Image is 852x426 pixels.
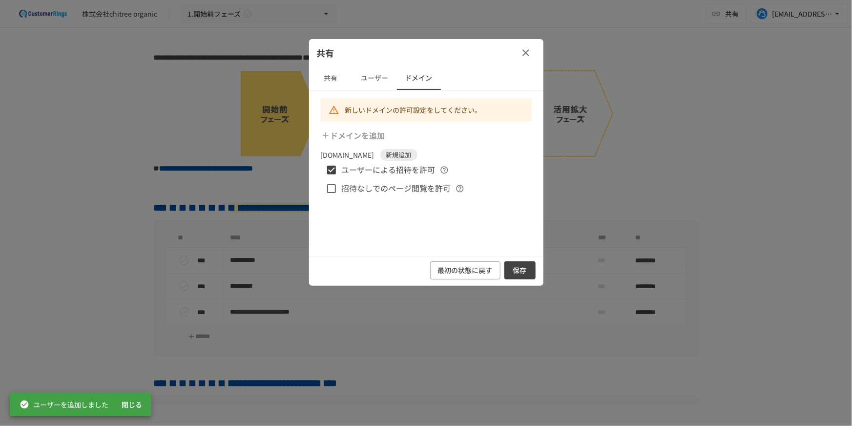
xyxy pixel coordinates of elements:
div: ユーザーを追加しました [20,396,108,413]
span: 招待なしでのページ閲覧を許可 [342,182,451,195]
button: 保存 [504,261,536,279]
span: 新規追加 [380,150,417,160]
p: [DOMAIN_NAME] [321,149,374,160]
button: 最初の状態に戻す [430,261,500,279]
button: ドメインを追加 [319,126,389,145]
button: ユーザー [353,66,397,90]
span: ユーザーによる招待を許可 [342,164,436,176]
button: ドメイン [397,66,441,90]
div: 共有 [309,39,543,66]
button: 閉じる [116,396,147,414]
button: 共有 [309,66,353,90]
div: 新しいドメインの許可設定をしてください。 [345,101,482,119]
